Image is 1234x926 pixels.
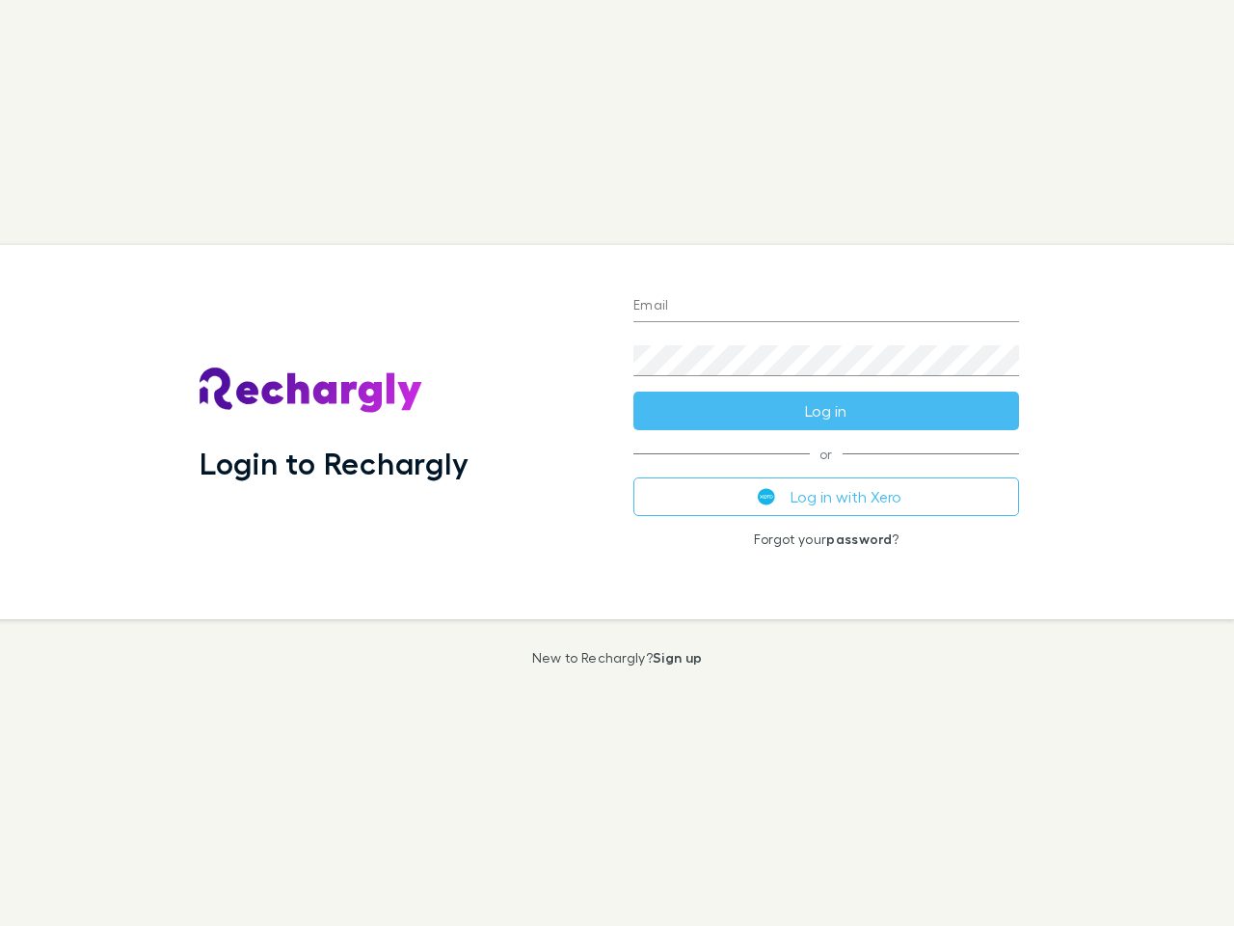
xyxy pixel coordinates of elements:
button: Log in [633,392,1019,430]
a: Sign up [653,649,702,666]
p: Forgot your ? [633,531,1019,547]
a: password [826,531,892,547]
button: Log in with Xero [633,477,1019,516]
img: Xero's logo [758,488,775,505]
img: Rechargly's Logo [200,368,423,414]
span: or [633,453,1019,454]
p: New to Rechargly? [532,650,703,666]
h1: Login to Rechargly [200,445,469,481]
